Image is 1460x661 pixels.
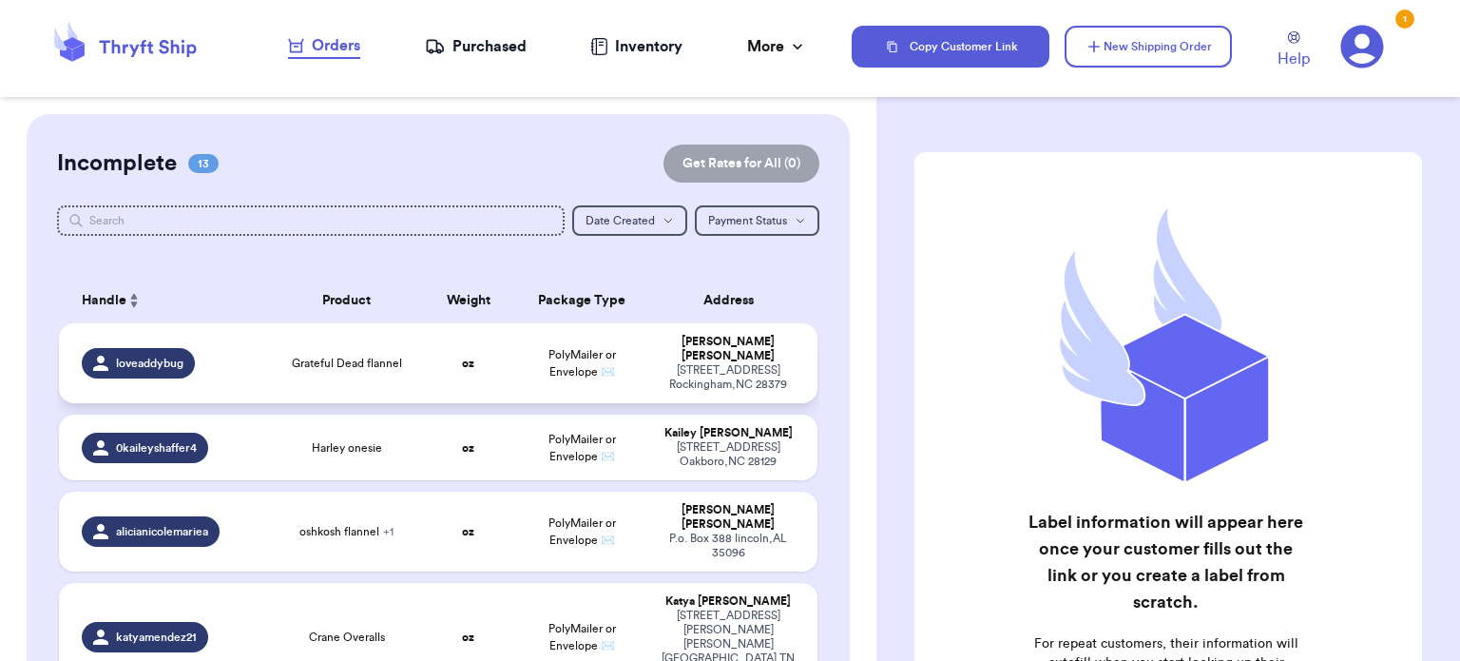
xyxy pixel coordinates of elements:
strong: oz [462,526,474,537]
span: PolyMailer or Envelope ✉️ [548,517,616,546]
div: Kailey [PERSON_NAME] [662,426,795,440]
button: Sort ascending [126,289,142,312]
span: + 1 [383,526,394,537]
span: Help [1277,48,1310,70]
span: PolyMailer or Envelope ✉️ [548,623,616,651]
span: Payment Status [708,215,787,226]
a: 1 [1340,25,1384,68]
a: Help [1277,31,1310,70]
span: katyamendez21 [116,630,197,645]
strong: oz [462,632,474,643]
strong: oz [462,358,474,369]
a: Purchased [425,35,527,58]
strong: oz [462,442,474,454]
div: Katya [PERSON_NAME] [662,594,795,609]
th: Package Type [514,278,651,323]
span: Harley onesie [312,440,382,456]
div: [PERSON_NAME] [PERSON_NAME] [662,503,795,532]
div: 1 [1395,10,1414,29]
h2: Label information will appear here once your customer fills out the link or you create a label fr... [1024,509,1308,615]
span: alicianicolemariea [116,524,208,539]
a: Orders [288,34,360,59]
button: Copy Customer Link [852,26,1049,68]
h2: Incomplete [57,148,177,179]
span: Grateful Dead flannel [292,356,402,371]
span: Crane Overalls [309,630,385,645]
a: Inventory [590,35,682,58]
span: Handle [82,291,126,311]
span: PolyMailer or Envelope ✉️ [548,349,616,378]
div: P.o. Box 388 lincoln , AL 35096 [662,532,795,560]
th: Address [650,278,817,323]
input: Search [57,205,565,236]
span: oshkosh flannel [299,524,394,539]
button: Payment Status [695,205,819,236]
button: Get Rates for All (0) [663,145,819,183]
div: [STREET_ADDRESS] Oakboro , NC 28129 [662,440,795,469]
div: Orders [288,34,360,57]
span: PolyMailer or Envelope ✉️ [548,434,616,462]
div: [PERSON_NAME] [PERSON_NAME] [662,335,795,363]
div: [STREET_ADDRESS] Rockingham , NC 28379 [662,363,795,392]
th: Weight [423,278,514,323]
span: Date Created [586,215,655,226]
button: New Shipping Order [1065,26,1232,68]
span: 0kaileyshaffer4 [116,440,197,456]
div: More [747,35,807,58]
th: Product [271,278,423,323]
button: Date Created [572,205,687,236]
span: loveaddybug [116,356,183,371]
span: 13 [188,154,219,173]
